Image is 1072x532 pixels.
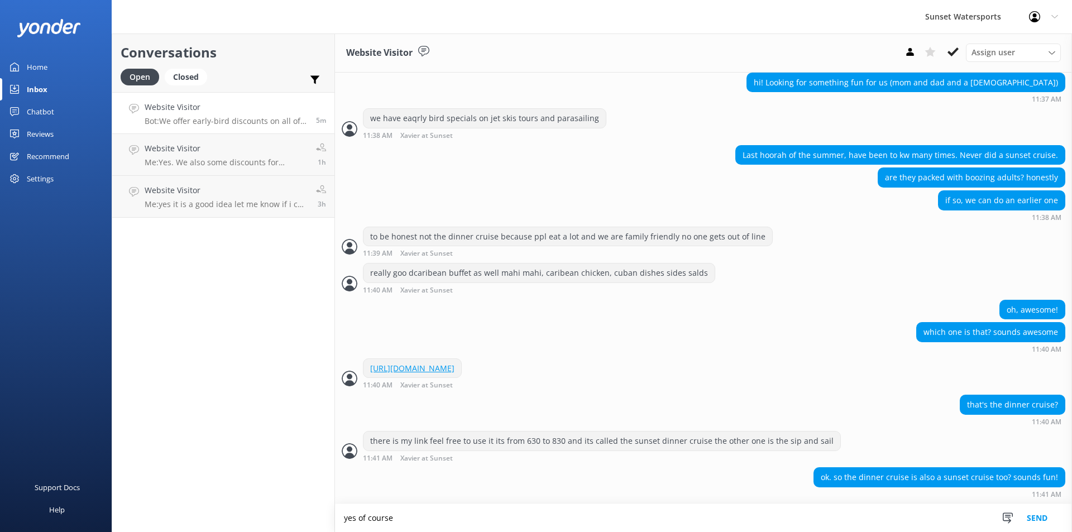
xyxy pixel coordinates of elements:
[121,70,165,83] a: Open
[400,287,453,294] span: Xavier at Sunset
[916,345,1065,353] div: Aug 29 2025 10:40am (UTC -05:00) America/Cancun
[363,132,393,140] strong: 11:38 AM
[49,499,65,521] div: Help
[1032,346,1061,353] strong: 11:40 AM
[112,134,334,176] a: Website VisitorMe:Yes. We also some discounts for September. When will you be in [GEOGRAPHIC_DATA...
[27,100,54,123] div: Chatbot
[363,131,606,140] div: Aug 29 2025 10:38am (UTC -05:00) America/Cancun
[363,227,772,246] div: to be honest not the dinner cruise because ppl eat a lot and we are family friendly no one gets o...
[400,250,453,257] span: Xavier at Sunset
[370,363,454,373] a: [URL][DOMAIN_NAME]
[35,476,80,499] div: Support Docs
[27,167,54,190] div: Settings
[346,46,413,60] h3: Website Visitor
[112,92,334,134] a: Website VisitorBot:We offer early-bird discounts on all of our morning trips! Plus, when you book...
[917,323,1065,342] div: which one is that? sounds awesome
[1000,300,1065,319] div: oh, awesome!
[318,199,326,209] span: Aug 29 2025 07:13am (UTC -05:00) America/Cancun
[335,504,1072,532] textarea: yes of course
[27,56,47,78] div: Home
[121,69,159,85] div: Open
[363,250,393,257] strong: 11:39 AM
[145,101,308,113] h4: Website Visitor
[27,145,69,167] div: Recommend
[363,249,773,257] div: Aug 29 2025 10:39am (UTC -05:00) America/Cancun
[145,184,308,196] h4: Website Visitor
[400,132,453,140] span: Xavier at Sunset
[363,455,393,462] strong: 11:41 AM
[165,69,207,85] div: Closed
[27,78,47,100] div: Inbox
[736,146,1065,165] div: Last hoorah of the summer, have been to kw many times. Never did a sunset cruise.
[363,286,715,294] div: Aug 29 2025 10:40am (UTC -05:00) America/Cancun
[747,73,1065,92] div: hi! Looking for something fun for us (mom and dad and a [DEMOGRAPHIC_DATA])
[145,157,308,167] p: Me: Yes. We also some discounts for September. When will you be in [GEOGRAPHIC_DATA]?
[971,46,1015,59] span: Assign user
[400,382,453,389] span: Xavier at Sunset
[363,263,715,282] div: really goo dcaribean buffet as well mahi mahi, caribean chicken, cuban dishes sides salds
[363,287,393,294] strong: 11:40 AM
[316,116,326,125] span: Aug 29 2025 10:36am (UTC -05:00) America/Cancun
[27,123,54,145] div: Reviews
[145,199,308,209] p: Me: yes it is a good idea let me know if i can be of any help deciding which trip
[318,157,326,167] span: Aug 29 2025 09:37am (UTC -05:00) America/Cancun
[121,42,326,63] h2: Conversations
[363,382,393,389] strong: 11:40 AM
[400,455,453,462] span: Xavier at Sunset
[960,418,1065,425] div: Aug 29 2025 10:40am (UTC -05:00) America/Cancun
[1032,491,1061,498] strong: 11:41 AM
[363,109,606,128] div: we have eaqrly bird specials on jet skis tours and parasailing
[939,191,1065,210] div: if so, we can do an earlier one
[813,490,1065,498] div: Aug 29 2025 10:41am (UTC -05:00) America/Cancun
[363,381,489,389] div: Aug 29 2025 10:40am (UTC -05:00) America/Cancun
[112,176,334,218] a: Website VisitorMe:yes it is a good idea let me know if i can be of any help deciding which trip3h
[363,454,841,462] div: Aug 29 2025 10:41am (UTC -05:00) America/Cancun
[960,395,1065,414] div: that's the dinner cruise?
[363,432,840,450] div: there is my link feel free to use it its from 630 to 830 and its called the sunset dinner cruise ...
[145,142,308,155] h4: Website Visitor
[814,468,1065,487] div: ok. so the dinner cruise is also a sunset cruise too? sounds fun!
[746,95,1065,103] div: Aug 29 2025 10:37am (UTC -05:00) America/Cancun
[878,168,1065,187] div: are they packed with boozing adults? honestly
[165,70,213,83] a: Closed
[1016,504,1058,532] button: Send
[938,213,1065,221] div: Aug 29 2025 10:38am (UTC -05:00) America/Cancun
[1032,214,1061,221] strong: 11:38 AM
[17,19,81,37] img: yonder-white-logo.png
[1032,419,1061,425] strong: 11:40 AM
[145,116,308,126] p: Bot: We offer early-bird discounts on all of our morning trips! Plus, when you book directly with...
[1032,96,1061,103] strong: 11:37 AM
[966,44,1061,61] div: Assign User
